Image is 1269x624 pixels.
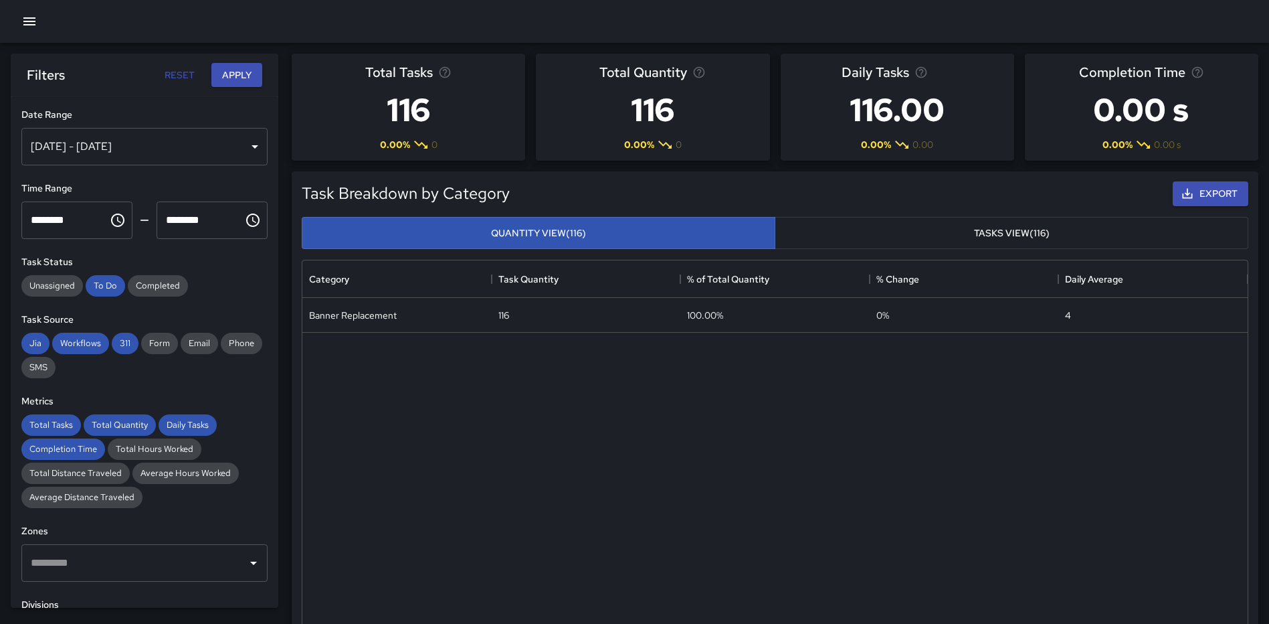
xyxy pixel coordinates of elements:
span: 0 % [876,309,889,322]
button: Open [244,554,263,572]
span: 0.00 s [1154,138,1181,151]
svg: Total task quantity in the selected period, compared to the previous period. [692,66,706,79]
h3: 116 [599,83,706,137]
svg: Average time taken to complete tasks in the selected period, compared to the previous period. [1191,66,1204,79]
span: Average Hours Worked [132,467,239,479]
span: Jia [21,337,50,349]
span: 0 [431,138,437,151]
button: Apply [211,63,262,88]
div: Task Quantity [492,260,681,298]
div: 116 [498,309,509,322]
span: Total Tasks [21,419,81,431]
span: Phone [221,337,262,349]
div: [DATE] - [DATE] [21,128,268,165]
div: Average Hours Worked [132,463,239,484]
button: Reset [158,63,201,88]
svg: Total number of tasks in the selected period, compared to the previous period. [438,66,452,79]
button: Choose time, selected time is 11:59 PM [239,207,266,234]
div: Unassigned [21,275,83,297]
span: Form [141,337,178,349]
div: Category [309,260,349,298]
span: 0.00 [912,138,933,151]
div: 100.00% [687,309,723,322]
div: % of Total Quantity [687,260,769,298]
span: Completion Time [1079,62,1185,83]
div: SMS [21,357,56,378]
div: 311 [112,333,138,354]
div: Total Distance Traveled [21,463,130,484]
div: % Change [870,260,1059,298]
button: Choose time, selected time is 12:00 AM [104,207,131,234]
span: Total Hours Worked [108,443,201,455]
div: % of Total Quantity [680,260,870,298]
div: Email [181,333,218,354]
div: % Change [876,260,919,298]
span: Email [181,337,218,349]
h6: Date Range [21,108,268,123]
div: Completion Time [21,439,105,460]
h6: Zones [21,524,268,539]
button: Quantity View(116) [302,217,775,250]
span: Completion Time [21,443,105,455]
span: 0.00 % [861,138,891,151]
h6: Task Status [21,255,268,270]
div: To Do [86,275,125,297]
div: 4 [1065,309,1071,322]
h6: Task Source [21,313,268,327]
h6: Metrics [21,394,268,409]
span: Daily Tasks [842,62,909,83]
div: Phone [221,333,262,354]
span: Unassigned [21,280,83,291]
div: Workflows [52,333,109,354]
span: Total Quantity [599,62,687,83]
h3: 0.00 s [1079,83,1204,137]
span: To Do [86,280,125,291]
div: Total Tasks [21,414,81,436]
span: Completed [128,280,188,291]
div: Daily Tasks [159,414,217,436]
h3: 116 [365,83,452,137]
span: Total Quantity [84,419,156,431]
button: Export [1173,181,1248,206]
div: Jia [21,333,50,354]
div: Completed [128,275,188,297]
span: Total Distance Traveled [21,467,130,479]
div: Form [141,333,178,354]
button: Tasks View(116) [775,217,1248,250]
h6: Divisions [21,598,268,613]
span: Workflows [52,337,109,349]
h6: Filters [27,64,65,86]
div: Task Quantity [498,260,559,298]
h5: Task Breakdown by Category [302,183,1167,204]
div: Total Hours Worked [108,439,201,460]
h3: 116.00 [842,83,953,137]
div: Category [302,260,492,298]
span: SMS [21,362,56,373]
div: Average Distance Traveled [21,487,142,508]
div: Daily Average [1065,260,1123,298]
div: Daily Average [1058,260,1248,298]
span: 0.00 % [1102,138,1133,151]
span: 0.00 % [380,138,410,151]
h6: Time Range [21,181,268,196]
span: Daily Tasks [159,419,217,431]
div: Banner Replacement [309,309,397,322]
svg: Average number of tasks per day in the selected period, compared to the previous period. [914,66,928,79]
span: Average Distance Traveled [21,491,142,503]
span: 0 [676,138,682,151]
div: Total Quantity [84,414,156,436]
span: 311 [112,337,138,349]
span: Total Tasks [365,62,433,83]
span: 0.00 % [624,138,654,151]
